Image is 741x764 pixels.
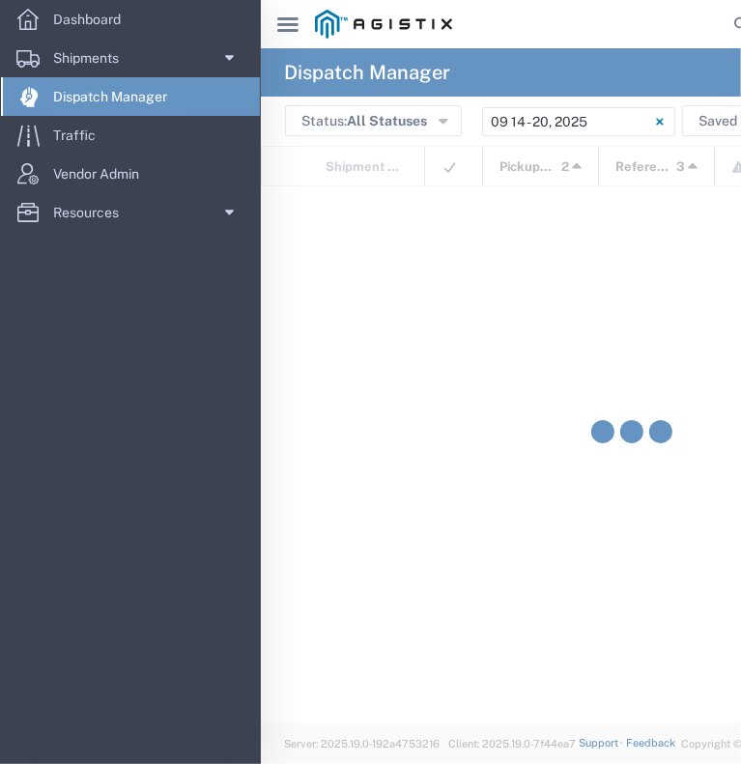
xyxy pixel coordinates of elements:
img: logo [315,10,452,39]
span: Resources [53,193,132,232]
span: All Statuses [347,113,427,128]
a: Dispatch Manager [1,77,260,116]
h4: Dispatch Manager [284,48,450,97]
button: Status:All Statuses [285,105,462,136]
a: Feedback [626,737,675,749]
span: Shipments [53,39,132,77]
span: Server: 2025.19.0-192a4753216 [284,738,440,750]
a: Vendor Admin [1,155,260,193]
span: Client: 2025.19.0-7f44ea7 [448,738,576,750]
a: Shipments [1,39,260,77]
span: Vendor Admin [53,155,153,193]
a: Support [579,737,627,749]
span: Dispatch Manager [53,77,181,116]
a: Resources [1,193,260,232]
span: Traffic [53,116,109,155]
a: Traffic [1,116,260,155]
